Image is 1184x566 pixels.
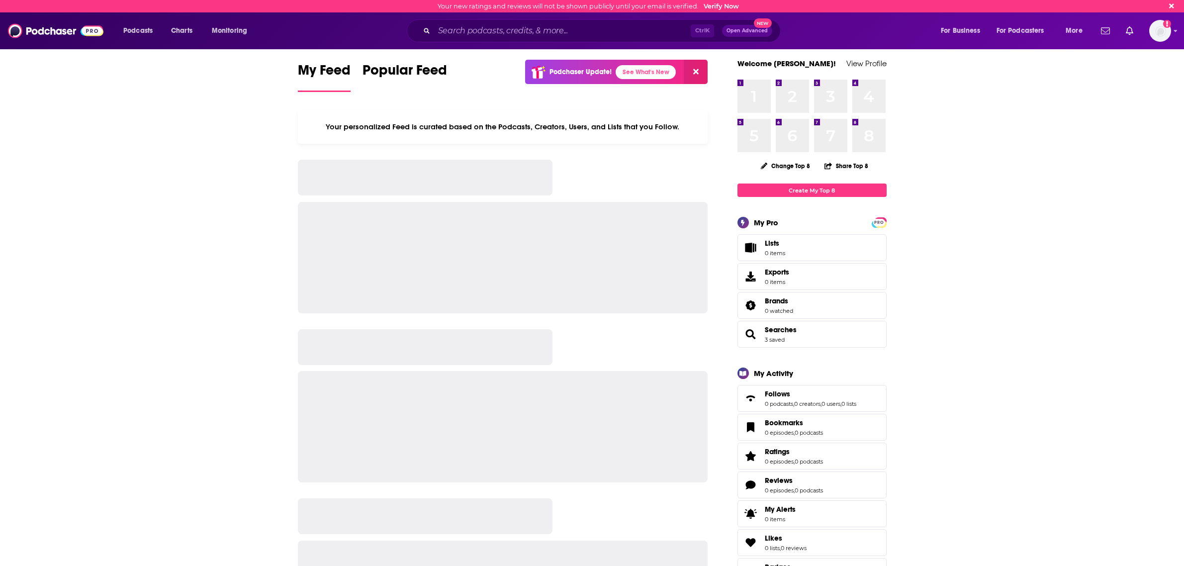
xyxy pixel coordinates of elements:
a: My Alerts [737,500,887,527]
input: Search podcasts, credits, & more... [434,23,691,39]
span: Exports [765,268,789,277]
button: open menu [934,23,993,39]
img: Podchaser - Follow, Share and Rate Podcasts [8,21,103,40]
span: Follows [765,389,790,398]
span: For Podcasters [997,24,1044,38]
button: Show profile menu [1149,20,1171,42]
span: Ratings [737,443,887,470]
a: 0 podcasts [795,458,823,465]
span: Logged in as MelissaPS [1149,20,1171,42]
span: Likes [765,534,782,543]
span: Ratings [765,447,790,456]
svg: Email not verified [1163,20,1171,28]
a: 0 podcasts [765,400,793,407]
button: Change Top 8 [755,160,817,172]
div: Your personalized Feed is curated based on the Podcasts, Creators, Users, and Lists that you Follow. [298,110,708,144]
span: Podcasts [123,24,153,38]
span: Lists [741,241,761,255]
span: , [794,458,795,465]
a: Follows [765,389,856,398]
a: My Feed [298,62,351,92]
a: 0 users [821,400,840,407]
a: Bookmarks [765,418,823,427]
p: Podchaser Update! [549,68,612,76]
span: PRO [873,219,885,226]
a: Likes [741,536,761,550]
span: Monitoring [212,24,247,38]
a: Brands [765,296,793,305]
div: My Pro [754,218,778,227]
span: , [794,487,795,494]
a: Welcome [PERSON_NAME]! [737,59,836,68]
button: Share Top 8 [824,156,869,176]
span: For Business [941,24,980,38]
div: Your new ratings and reviews will not be shown publicly until your email is verified. [438,2,739,10]
a: View Profile [846,59,887,68]
a: Lists [737,234,887,261]
span: My Alerts [765,505,796,514]
span: Charts [171,24,192,38]
span: Ctrl K [691,24,714,37]
a: See What's New [616,65,676,79]
a: Show notifications dropdown [1097,22,1114,39]
span: 0 items [765,516,796,523]
a: PRO [873,218,885,226]
a: 0 episodes [765,487,794,494]
a: Popular Feed [363,62,447,92]
a: Bookmarks [741,420,761,434]
a: 0 podcasts [795,429,823,436]
span: Popular Feed [363,62,447,85]
span: Follows [737,385,887,412]
a: Likes [765,534,807,543]
a: Follows [741,391,761,405]
a: Searches [741,327,761,341]
span: , [793,400,794,407]
a: Reviews [741,478,761,492]
span: Reviews [765,476,793,485]
a: Show notifications dropdown [1122,22,1137,39]
span: Brands [765,296,788,305]
a: Brands [741,298,761,312]
span: 0 items [765,250,785,257]
a: 0 reviews [781,545,807,552]
a: 0 podcasts [795,487,823,494]
a: 0 lists [765,545,780,552]
a: Reviews [765,476,823,485]
a: Exports [737,263,887,290]
a: Ratings [765,447,823,456]
span: Likes [737,529,887,556]
a: 3 saved [765,336,785,343]
a: Verify Now [704,2,739,10]
a: 0 lists [841,400,856,407]
a: Ratings [741,449,761,463]
a: 0 watched [765,307,793,314]
a: Charts [165,23,198,39]
div: Search podcasts, credits, & more... [416,19,790,42]
span: Bookmarks [737,414,887,441]
button: open menu [116,23,166,39]
span: Searches [765,325,797,334]
span: Lists [765,239,785,248]
span: Open Advanced [727,28,768,33]
button: open menu [1059,23,1095,39]
span: Bookmarks [765,418,803,427]
a: 0 creators [794,400,820,407]
span: My Feed [298,62,351,85]
button: open menu [990,23,1059,39]
span: , [794,429,795,436]
span: , [820,400,821,407]
a: Create My Top 8 [737,184,887,197]
span: New [754,18,772,28]
a: 0 episodes [765,429,794,436]
span: , [840,400,841,407]
span: Brands [737,292,887,319]
span: , [780,545,781,552]
span: My Alerts [741,507,761,521]
button: Open AdvancedNew [722,25,772,37]
span: Reviews [737,472,887,498]
span: Exports [741,270,761,283]
span: Lists [765,239,779,248]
